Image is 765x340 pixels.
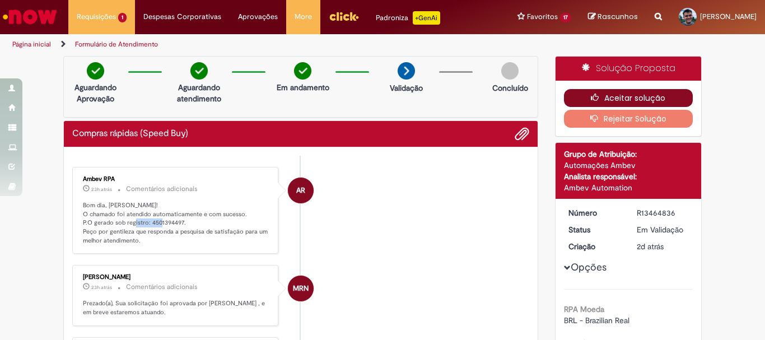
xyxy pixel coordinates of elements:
small: Comentários adicionais [126,184,198,194]
img: ServiceNow [1,6,59,28]
p: Em andamento [277,82,329,93]
p: Validação [390,82,423,94]
div: [PERSON_NAME] [83,274,269,281]
button: Aceitar solução [564,89,693,107]
div: Ambev Automation [564,182,693,193]
ul: Trilhas de página [8,34,502,55]
img: arrow-next.png [398,62,415,80]
span: 17 [560,13,571,22]
div: Grupo de Atribuição: [564,148,693,160]
h2: Compras rápidas (Speed Buy) Histórico de tíquete [72,129,188,139]
img: check-circle-green.png [87,62,104,80]
span: Requisições [77,11,116,22]
dt: Número [560,207,629,218]
img: click_logo_yellow_360x200.png [329,8,359,25]
span: AR [296,177,305,204]
time: 30/08/2025 10:55:02 [637,241,664,251]
span: BRL - Brazilian Real [564,315,629,325]
span: [PERSON_NAME] [700,12,757,21]
button: Rejeitar Solução [564,110,693,128]
div: Padroniza [376,11,440,25]
dt: Criação [560,241,629,252]
span: 23h atrás [91,186,112,193]
span: More [295,11,312,22]
div: Em Validação [637,224,689,235]
div: R13464836 [637,207,689,218]
img: check-circle-green.png [294,62,311,80]
small: Comentários adicionais [126,282,198,292]
div: Ambev RPA [288,178,314,203]
img: img-circle-grey.png [501,62,519,80]
dt: Status [560,224,629,235]
p: +GenAi [413,11,440,25]
span: 2d atrás [637,241,664,251]
p: Prezado(a), Sua solicitação foi aprovada por [PERSON_NAME] , e em breve estaremos atuando. [83,299,269,316]
time: 31/08/2025 09:55:39 [91,284,112,291]
p: Concluído [492,82,528,94]
span: Favoritos [527,11,558,22]
div: Mario Romano Neto [288,276,314,301]
div: Automações Ambev [564,160,693,171]
span: Rascunhos [598,11,638,22]
span: 1 [118,13,127,22]
div: Ambev RPA [83,176,269,183]
div: Analista responsável: [564,171,693,182]
a: Formulário de Atendimento [75,40,158,49]
time: 31/08/2025 10:03:51 [91,186,112,193]
a: Página inicial [12,40,51,49]
a: Rascunhos [588,12,638,22]
img: check-circle-green.png [190,62,208,80]
span: Aprovações [238,11,278,22]
div: Solução Proposta [556,57,702,81]
span: MRN [293,275,309,302]
p: Aguardando atendimento [172,82,226,104]
p: Bom dia, [PERSON_NAME]! O chamado foi atendido automaticamente e com sucesso. P.O gerado sob regi... [83,201,269,245]
span: Despesas Corporativas [143,11,221,22]
button: Adicionar anexos [515,127,529,141]
div: 30/08/2025 10:55:02 [637,241,689,252]
p: Aguardando Aprovação [68,82,123,104]
span: 23h atrás [91,284,112,291]
b: RPA Moeda [564,304,604,314]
